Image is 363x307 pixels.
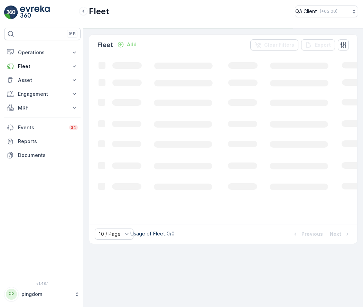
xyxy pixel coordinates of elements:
[69,31,76,37] p: ⌘B
[295,8,317,15] p: QA Client
[6,289,17,300] div: PP
[18,49,67,56] p: Operations
[295,6,357,17] button: QA Client(+03:00)
[18,91,67,97] p: Engagement
[97,40,113,50] p: Fleet
[4,101,81,115] button: MRF
[114,40,139,49] button: Add
[71,125,76,130] p: 34
[18,124,65,131] p: Events
[330,231,341,238] p: Next
[250,39,298,50] button: Clear Filters
[320,9,337,14] p: ( +03:00 )
[301,39,335,50] button: Export
[18,77,67,84] p: Asset
[4,134,81,148] a: Reports
[4,121,81,134] a: Events34
[21,291,71,298] p: pingdom
[301,231,323,238] p: Previous
[4,148,81,162] a: Documents
[264,41,294,48] p: Clear Filters
[18,138,78,145] p: Reports
[4,281,81,286] span: v 1.48.1
[18,104,67,111] p: MRF
[4,59,81,73] button: Fleet
[291,230,324,238] button: Previous
[4,287,81,301] button: PPpingdom
[315,41,331,48] p: Export
[18,63,67,70] p: Fleet
[130,230,175,237] p: Usage of Fleet : 0/0
[4,87,81,101] button: Engagement
[18,152,78,159] p: Documents
[4,6,18,19] img: logo
[4,46,81,59] button: Operations
[89,6,109,17] p: Fleet
[127,41,137,48] p: Add
[4,73,81,87] button: Asset
[329,230,352,238] button: Next
[20,6,50,19] img: logo_light-DOdMpM7g.png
